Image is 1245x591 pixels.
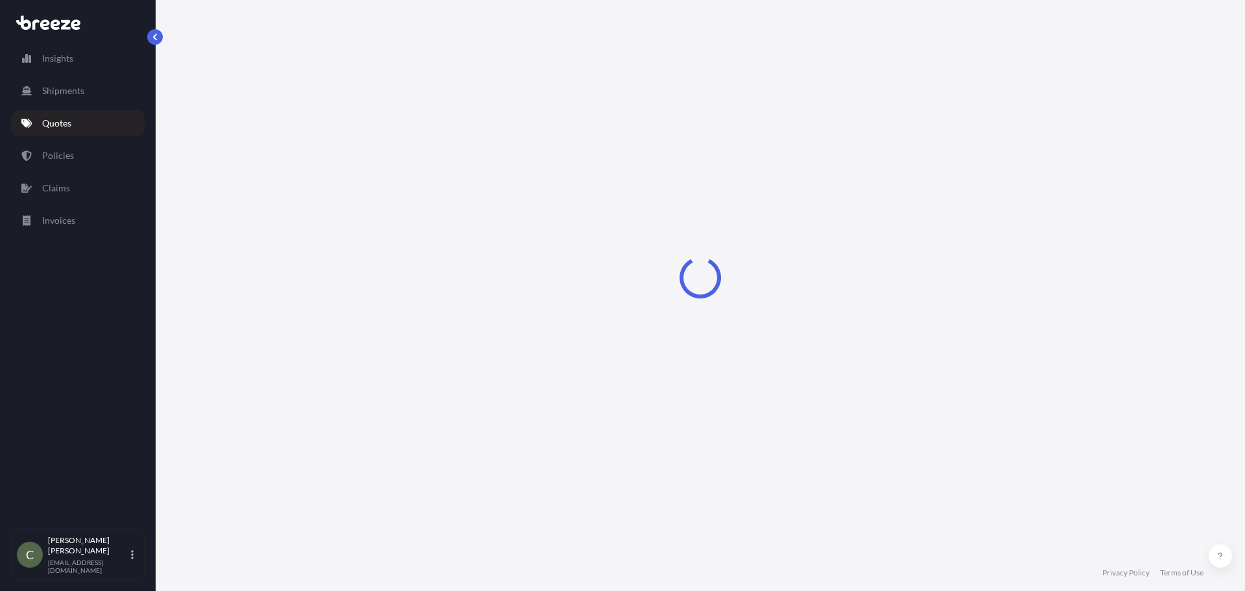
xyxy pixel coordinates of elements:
[48,535,128,556] p: [PERSON_NAME] [PERSON_NAME]
[42,149,74,162] p: Policies
[42,214,75,227] p: Invoices
[42,117,71,130] p: Quotes
[48,559,128,574] p: [EMAIL_ADDRESS][DOMAIN_NAME]
[11,78,145,104] a: Shipments
[11,208,145,234] a: Invoices
[11,45,145,71] a: Insights
[1102,568,1150,578] a: Privacy Policy
[42,182,70,195] p: Claims
[26,548,34,561] span: C
[11,175,145,201] a: Claims
[11,110,145,136] a: Quotes
[42,52,73,65] p: Insights
[11,143,145,169] a: Policies
[1160,568,1203,578] a: Terms of Use
[42,84,84,97] p: Shipments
